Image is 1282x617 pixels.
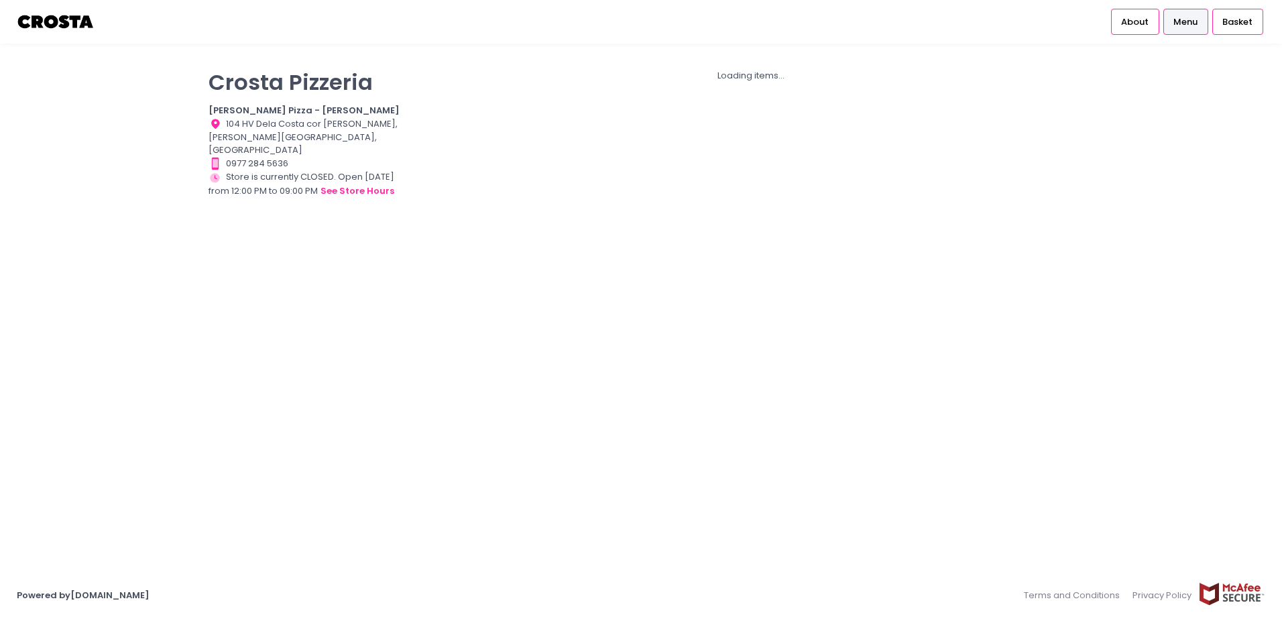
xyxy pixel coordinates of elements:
[1163,9,1208,34] a: Menu
[17,10,95,34] img: logo
[1126,582,1199,608] a: Privacy Policy
[1222,15,1252,29] span: Basket
[320,184,395,199] button: see store hours
[1111,9,1159,34] a: About
[1173,15,1198,29] span: Menu
[209,69,412,95] p: Crosta Pizzeria
[1024,582,1126,608] a: Terms and Conditions
[429,69,1073,82] div: Loading items...
[1121,15,1149,29] span: About
[209,157,412,170] div: 0977 284 5636
[209,170,412,199] div: Store is currently CLOSED. Open [DATE] from 12:00 PM to 09:00 PM
[17,589,150,602] a: Powered by[DOMAIN_NAME]
[1198,582,1265,606] img: mcafee-secure
[209,104,400,117] b: [PERSON_NAME] Pizza - [PERSON_NAME]
[209,117,412,157] div: 104 HV Dela Costa cor [PERSON_NAME], [PERSON_NAME][GEOGRAPHIC_DATA], [GEOGRAPHIC_DATA]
